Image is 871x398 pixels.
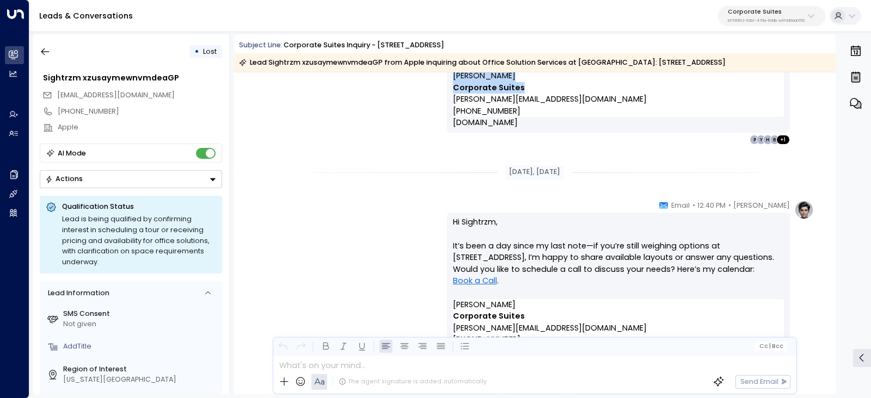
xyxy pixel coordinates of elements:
span: babymarcy@gmail.com [57,90,175,101]
div: Not given [63,319,218,329]
div: Lead Information [44,288,109,298]
img: profile-logo.png [794,200,814,220]
div: P [750,135,759,145]
span: Subject Line: [239,40,283,49]
strong: Corporate Suites [453,310,525,321]
div: Button group with a nested menu [40,170,222,188]
span: 12:40 PM [697,200,726,211]
span: Lost [203,47,217,56]
p: bf700612-62b1-479a-83db-a4f3d9aa0159 [728,18,805,23]
p: Hi Sightrzm, It’s been a day since my last note—if you’re still weighing options at [STREET_ADDRE... [453,216,784,298]
div: + 1 [776,135,790,145]
div: • [194,43,199,60]
span: • [728,200,731,211]
a: [PERSON_NAME][EMAIL_ADDRESS][DOMAIN_NAME] [453,94,647,105]
div: Apple [58,122,222,133]
label: Region of Interest [63,364,218,375]
span: [PERSON_NAME] [453,70,516,82]
div: Lead is being qualified by confirming interest in scheduling a tour or receiving pricing and avai... [62,214,216,268]
button: Corporate Suitesbf700612-62b1-479a-83db-a4f3d9aa0159 [718,6,825,26]
div: [DATE], [DATE] [505,165,564,179]
span: • [692,200,695,211]
a: Book a Call [453,275,497,287]
p: Qualification Status [62,202,216,212]
div: The agent signature is added automatically [339,377,487,386]
div: [US_STATE][GEOGRAPHIC_DATA] [63,375,218,385]
div: [PHONE_NUMBER] [58,107,222,117]
span: | [769,343,771,350]
a: Leads & Conversations [39,10,133,21]
div: Actions [45,175,83,183]
button: Cc|Bcc [755,341,787,351]
button: Undo [276,340,290,353]
span: [PHONE_NUMBER] [453,334,520,346]
div: B [770,135,780,145]
a: [DOMAIN_NAME] [453,117,518,129]
span: Email [671,200,690,211]
p: Corporate Suites [728,9,805,15]
label: SMS Consent [63,309,218,319]
span: [PHONE_NUMBER] [453,105,520,117]
strong: Corporate Suites [453,82,525,93]
button: Actions [40,170,222,188]
span: [EMAIL_ADDRESS][DOMAIN_NAME] [57,90,175,100]
span: [PERSON_NAME] [733,200,790,211]
div: Corporate Suites Inquiry - [STREET_ADDRESS] [284,40,444,51]
div: Sightrzm xzusaymewnvmdeaGP [43,72,222,84]
span: Cc Bcc [759,343,783,350]
div: Y [756,135,766,145]
div: Lead Sightrzm xzusaymewnvmdeaGP from Apple inquiring about Office Solution Services at [GEOGRAPHI... [239,57,726,68]
span: [PERSON_NAME] [453,299,516,311]
div: AI Mode [58,148,86,159]
button: Redo [295,340,308,353]
div: AddTitle [63,341,218,352]
a: [PERSON_NAME][EMAIL_ADDRESS][DOMAIN_NAME] [453,322,647,334]
div: H [763,135,772,145]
